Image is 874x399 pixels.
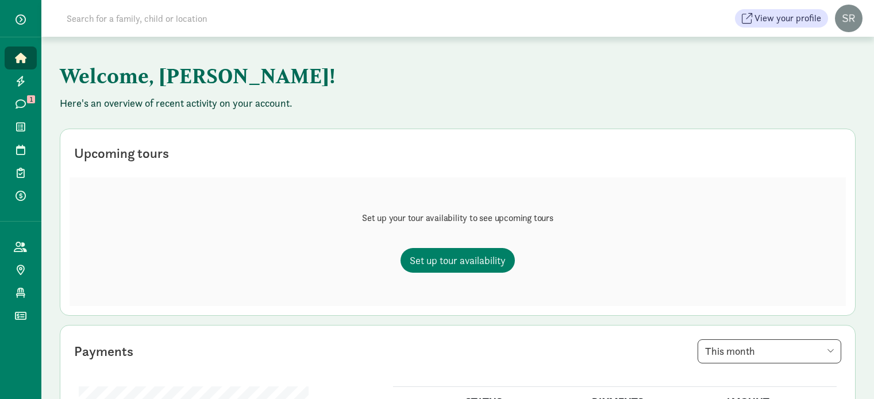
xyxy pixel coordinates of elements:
[754,11,821,25] span: View your profile
[5,92,37,115] a: 1
[60,96,856,110] p: Here's an overview of recent activity on your account.
[60,7,382,30] input: Search for a family, child or location
[60,55,629,96] h1: Welcome, [PERSON_NAME]!
[410,253,506,268] span: Set up tour availability
[362,211,553,225] p: Set up your tour availability to see upcoming tours
[401,248,515,273] a: Set up tour availability
[27,95,35,103] span: 1
[74,341,133,362] div: Payments
[735,9,828,28] button: View your profile
[74,143,169,164] div: Upcoming tours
